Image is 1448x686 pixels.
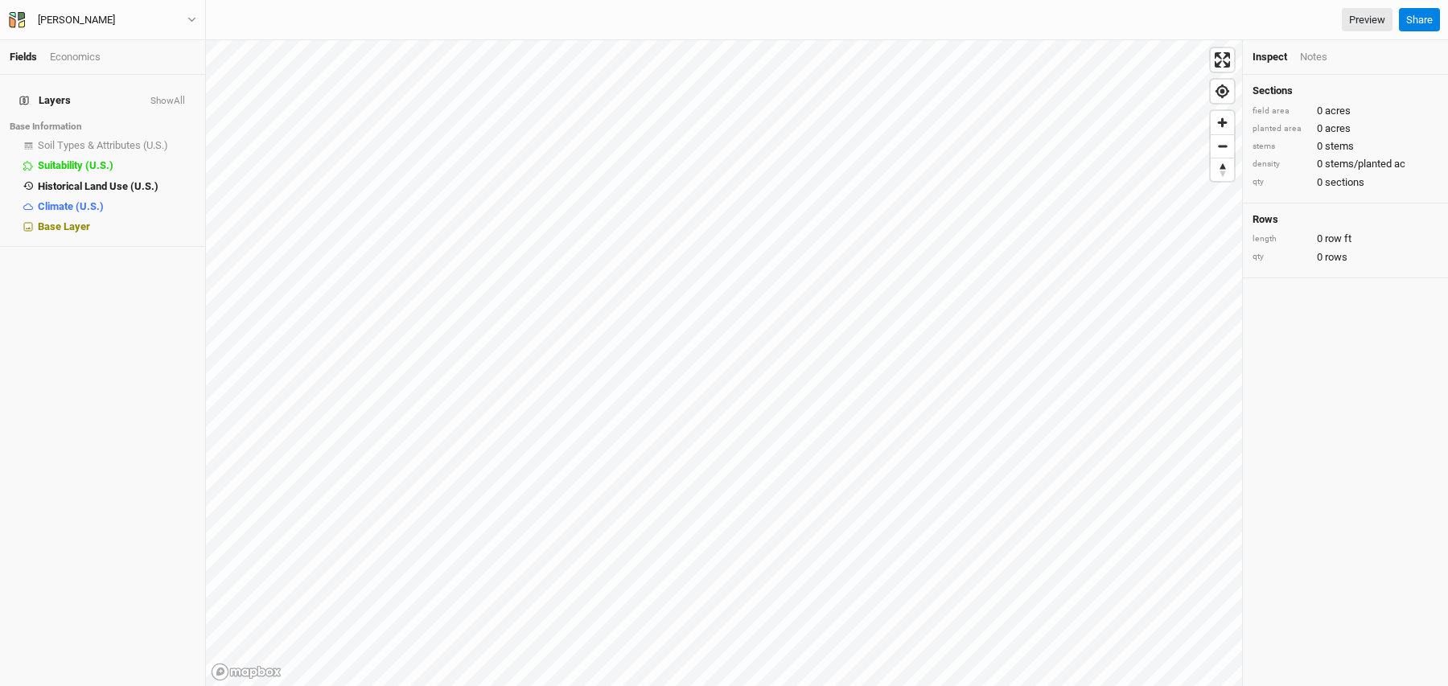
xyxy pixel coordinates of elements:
[1253,213,1438,226] h4: Rows
[1253,141,1309,153] div: stems
[1325,175,1364,190] span: sections
[50,50,101,64] div: Economics
[38,200,104,212] span: Climate (U.S.)
[1253,158,1309,170] div: density
[1211,134,1234,158] button: Zoom out
[1325,157,1405,171] span: stems/planted ac
[1253,123,1309,135] div: planted area
[38,159,113,171] span: Suitability (U.S.)
[38,139,168,151] span: Soil Types & Attributes (U.S.)
[38,200,195,213] div: Climate (U.S.)
[1253,251,1309,263] div: qty
[1342,8,1392,32] a: Preview
[1253,176,1309,188] div: qty
[1253,121,1438,136] div: 0
[1325,232,1351,246] span: row ft
[10,51,37,63] a: Fields
[1325,139,1354,154] span: stems
[38,220,195,233] div: Base Layer
[1253,84,1438,97] h4: Sections
[1211,158,1234,181] button: Reset bearing to north
[38,180,195,193] div: Historical Land Use (U.S.)
[1253,105,1309,117] div: field area
[1325,104,1351,118] span: acres
[1211,135,1234,158] span: Zoom out
[211,663,282,681] a: Mapbox logo
[1253,233,1309,245] div: length
[38,12,115,28] div: Kevin Vandiver
[1300,50,1327,64] div: Notes
[1253,232,1438,246] div: 0
[1253,104,1438,118] div: 0
[38,180,158,192] span: Historical Land Use (U.S.)
[1399,8,1440,32] button: Share
[1211,111,1234,134] button: Zoom in
[8,11,197,29] button: [PERSON_NAME]
[38,220,90,232] span: Base Layer
[1253,250,1438,265] div: 0
[1325,250,1347,265] span: rows
[1211,48,1234,72] button: Enter fullscreen
[1253,175,1438,190] div: 0
[1325,121,1351,136] span: acres
[150,96,186,107] button: ShowAll
[1211,80,1234,103] button: Find my location
[1253,157,1438,171] div: 0
[38,139,195,152] div: Soil Types & Attributes (U.S.)
[38,12,115,28] div: [PERSON_NAME]
[38,159,195,172] div: Suitability (U.S.)
[1253,139,1438,154] div: 0
[1253,50,1287,64] div: Inspect
[19,94,71,107] span: Layers
[206,40,1242,686] canvas: Map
